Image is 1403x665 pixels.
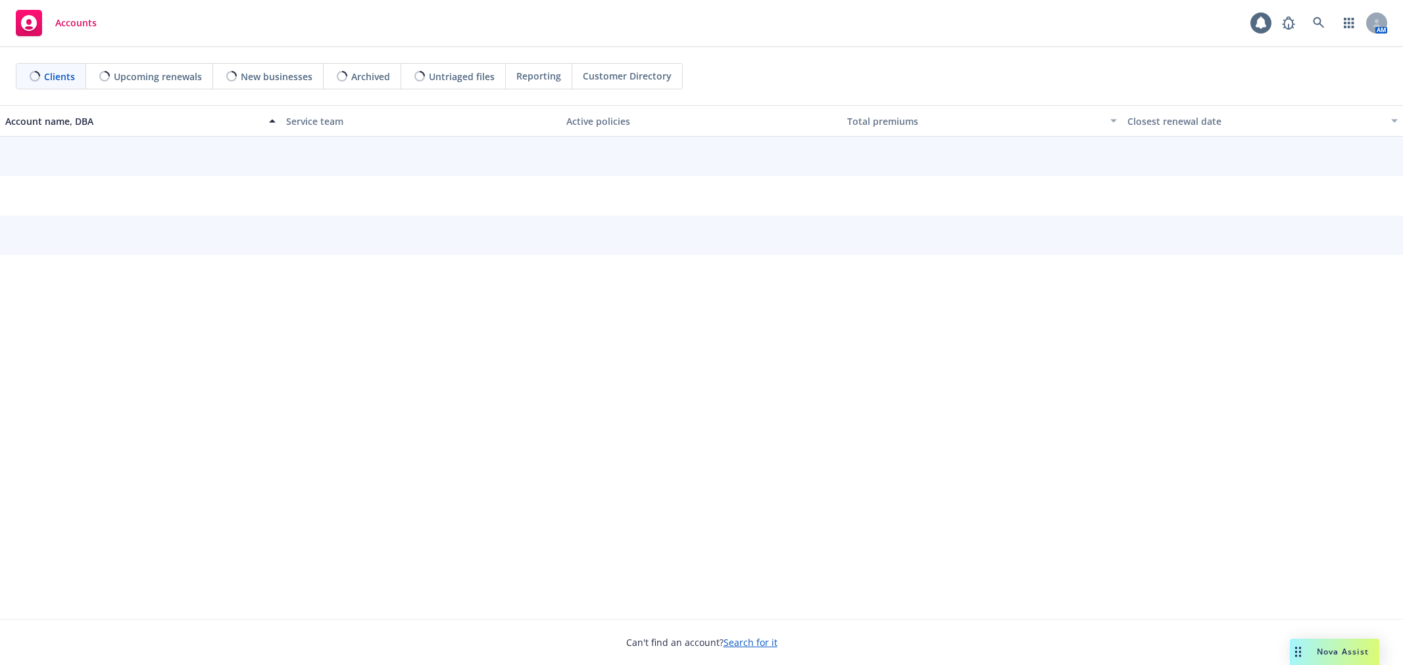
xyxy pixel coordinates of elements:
a: Switch app [1336,10,1362,36]
span: Archived [351,70,390,83]
span: Nova Assist [1317,646,1369,657]
a: Accounts [11,5,102,41]
span: Untriaged files [429,70,495,83]
span: Customer Directory [583,69,672,83]
button: Total premiums [842,105,1123,137]
div: Closest renewal date [1127,114,1383,128]
div: Account name, DBA [5,114,261,128]
button: Active policies [561,105,842,137]
a: Report a Bug [1275,10,1302,36]
a: Search [1306,10,1332,36]
button: Service team [281,105,562,137]
div: Active policies [566,114,837,128]
span: Reporting [516,69,561,83]
div: Drag to move [1290,639,1306,665]
span: Can't find an account? [626,635,777,649]
a: Search for it [724,636,777,649]
span: Upcoming renewals [114,70,202,83]
span: Accounts [55,18,97,28]
button: Nova Assist [1290,639,1379,665]
div: Service team [286,114,556,128]
button: Closest renewal date [1122,105,1403,137]
div: Total premiums [847,114,1103,128]
span: New businesses [241,70,312,83]
span: Clients [44,70,75,83]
